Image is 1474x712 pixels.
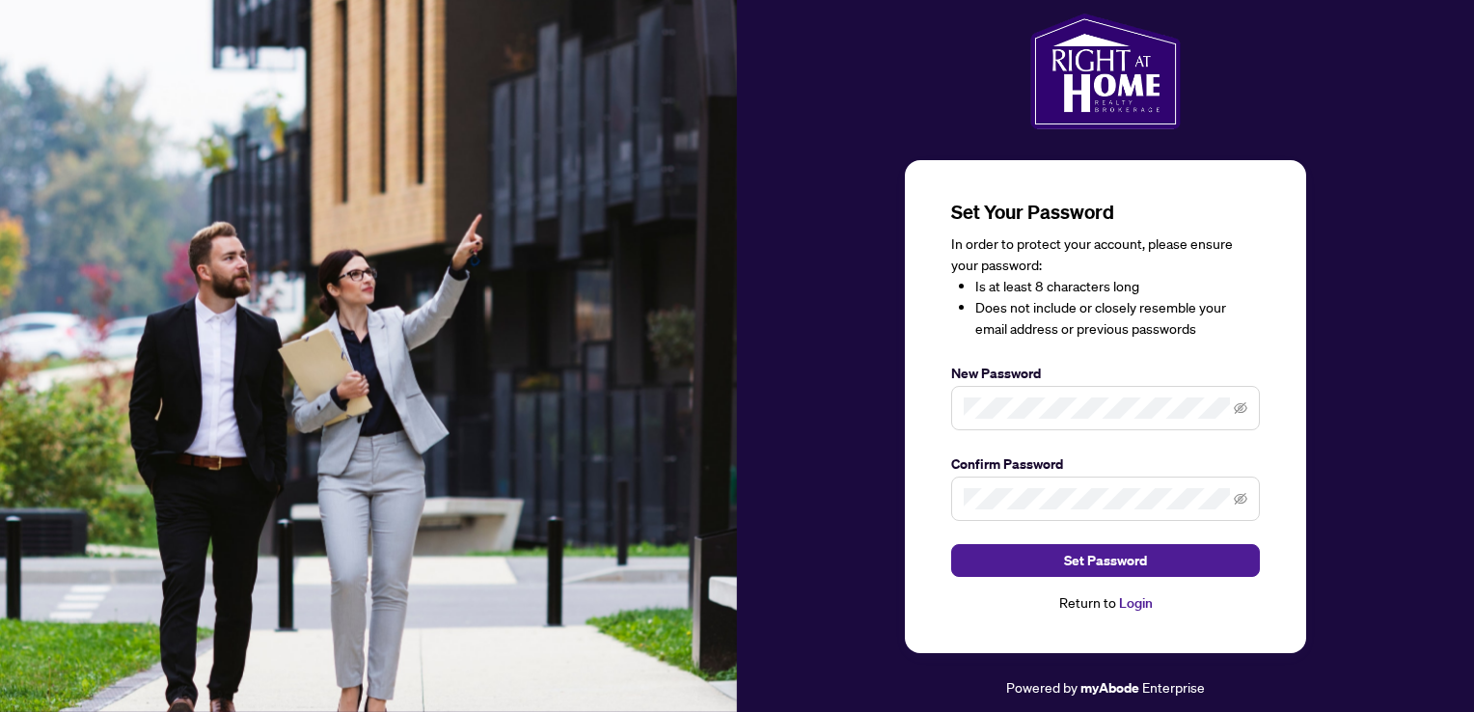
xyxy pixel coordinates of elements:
[1006,678,1078,696] span: Powered by
[1119,594,1153,612] a: Login
[951,544,1260,577] button: Set Password
[975,276,1260,297] li: Is at least 8 characters long
[951,199,1260,226] h3: Set Your Password
[951,233,1260,340] div: In order to protect your account, please ensure your password:
[1080,677,1139,698] a: myAbode
[951,592,1260,615] div: Return to
[1234,492,1247,506] span: eye-invisible
[1030,14,1180,129] img: ma-logo
[975,297,1260,340] li: Does not include or closely resemble your email address or previous passwords
[951,453,1260,475] label: Confirm Password
[1234,401,1247,415] span: eye-invisible
[1064,545,1147,576] span: Set Password
[951,363,1260,384] label: New Password
[1142,678,1205,696] span: Enterprise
